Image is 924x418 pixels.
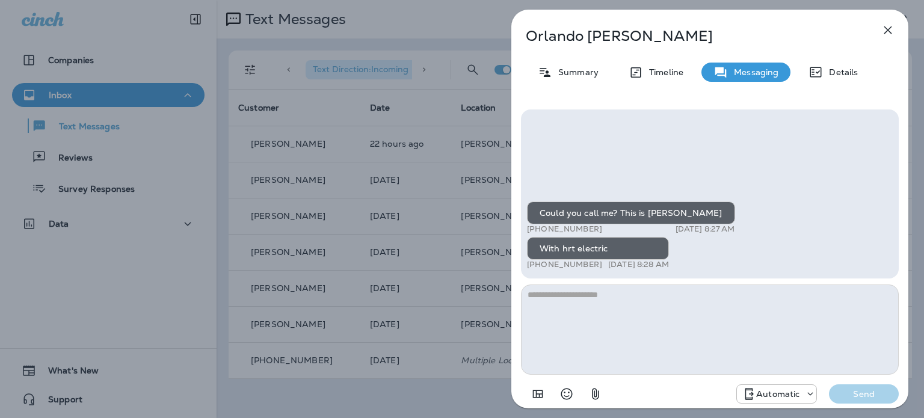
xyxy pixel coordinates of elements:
p: [DATE] 8:28 AM [608,260,669,269]
button: Add in a premade template [526,382,550,406]
p: Orlando [PERSON_NAME] [526,28,854,45]
p: Summary [552,67,599,77]
p: [DATE] 8:27 AM [676,224,735,234]
p: Timeline [643,67,683,77]
p: Automatic [756,389,799,399]
p: Details [823,67,858,77]
div: With hrt electric [527,237,669,260]
button: Select an emoji [555,382,579,406]
div: Could you call me? This is [PERSON_NAME] [527,201,735,224]
p: [PHONE_NUMBER] [527,224,602,234]
p: [PHONE_NUMBER] [527,260,602,269]
p: Messaging [728,67,778,77]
